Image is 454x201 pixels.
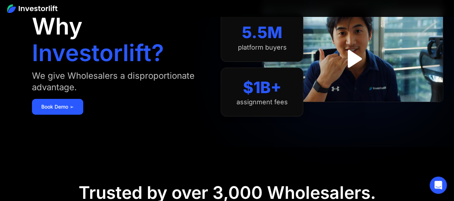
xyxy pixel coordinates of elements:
a: Book Demo ➢ [32,99,83,115]
iframe: Customer reviews powered by Trustpilot [299,106,407,114]
h1: Why [32,15,83,38]
div: We give Wholesalers a disproportionate advantage. [32,70,207,93]
h1: Investorlift? [32,41,164,64]
div: 5.5M [242,23,282,42]
div: assignment fees [237,98,288,106]
div: Open Intercom Messenger [430,177,447,194]
div: platform buyers [238,44,286,51]
a: open lightbox [337,43,369,75]
div: $1B+ [243,78,281,97]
